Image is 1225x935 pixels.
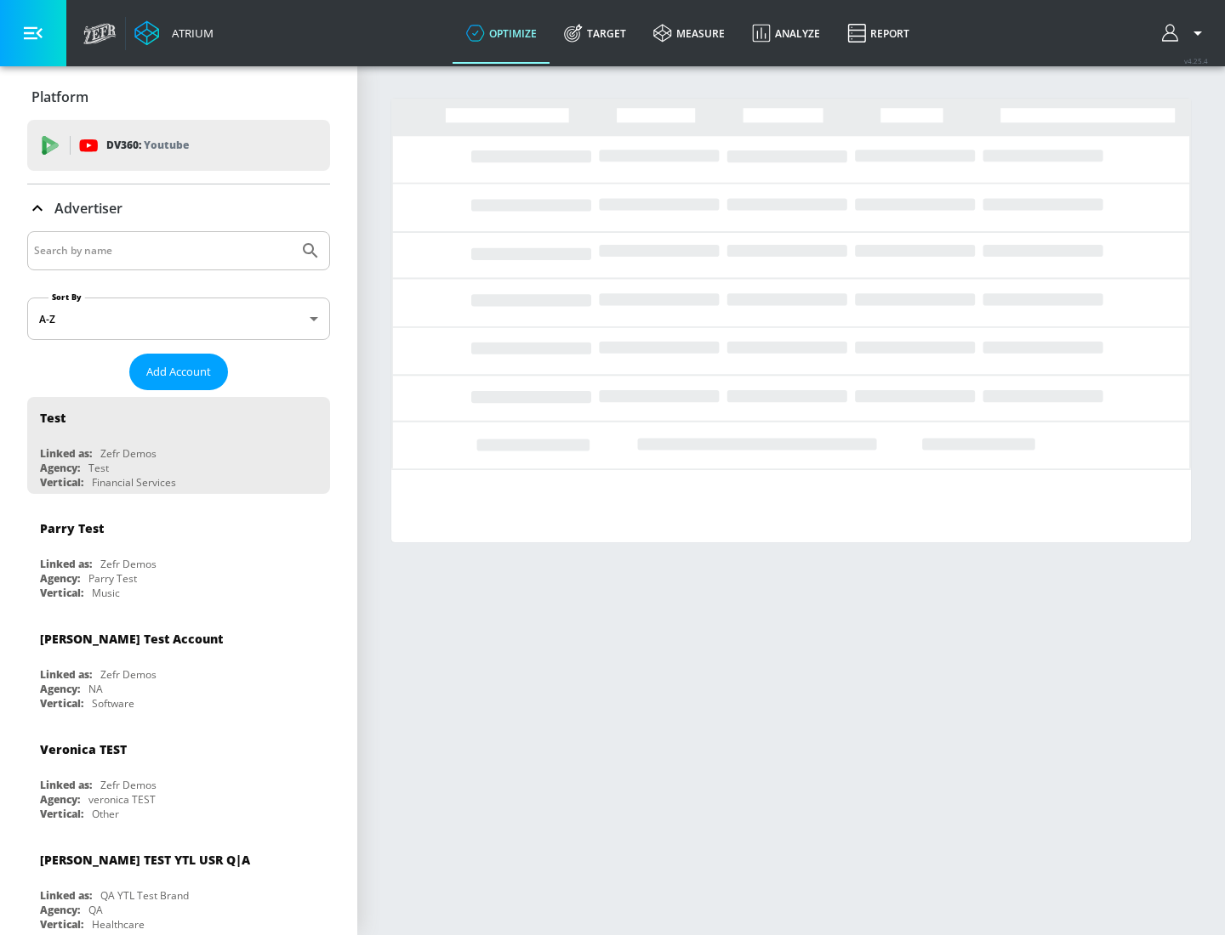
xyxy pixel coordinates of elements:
[40,903,80,917] div: Agency:
[27,120,330,171] div: DV360: Youtube
[40,446,92,461] div: Linked as:
[92,475,176,490] div: Financial Services
[27,73,330,121] div: Platform
[1184,56,1208,65] span: v 4.25.4
[40,852,250,868] div: [PERSON_NAME] TEST YTL USR Q|A
[100,888,189,903] div: QA YTL Test Brand
[48,292,85,303] label: Sort By
[92,807,119,821] div: Other
[146,362,211,382] span: Add Account
[27,618,330,715] div: [PERSON_NAME] Test AccountLinked as:Zefr DemosAgency:NAVertical:Software
[40,888,92,903] div: Linked as:
[27,728,330,825] div: Veronica TESTLinked as:Zefr DemosAgency:veronica TESTVertical:Other
[88,903,103,917] div: QA
[40,461,80,475] div: Agency:
[40,410,66,426] div: Test
[31,88,88,106] p: Platform
[100,557,157,571] div: Zefr Demos
[27,297,330,340] div: A-Z
[40,778,92,792] div: Linked as:
[40,807,83,821] div: Vertical:
[106,136,189,155] p: DV360:
[100,778,157,792] div: Zefr Demos
[40,631,223,647] div: [PERSON_NAME] Test Account
[27,397,330,494] div: TestLinked as:Zefr DemosAgency:TestVertical:Financial Services
[40,917,83,932] div: Vertical:
[165,25,214,41] div: Atrium
[40,586,83,600] div: Vertical:
[40,571,80,586] div: Agency:
[40,792,80,807] div: Agency:
[54,199,122,218] p: Advertiser
[100,667,157,682] div: Zefr Demos
[40,741,127,757] div: Veronica TEST
[27,507,330,604] div: Parry TestLinked as:Zefr DemosAgency:Parry TestVertical:Music
[88,792,156,807] div: veronica TEST
[100,446,157,461] div: Zefr Demos
[40,696,83,711] div: Vertical:
[92,917,145,932] div: Healthcare
[40,557,92,571] div: Linked as:
[27,184,330,232] div: Advertiser
[40,520,104,536] div: Parry Test
[550,3,640,64] a: Target
[134,20,214,46] a: Atrium
[92,586,120,600] div: Music
[129,354,228,390] button: Add Account
[34,240,292,262] input: Search by name
[40,667,92,682] div: Linked as:
[88,461,109,475] div: Test
[88,682,103,696] div: NA
[40,475,83,490] div: Vertical:
[453,3,550,64] a: optimize
[92,696,134,711] div: Software
[40,682,80,696] div: Agency:
[640,3,738,64] a: measure
[738,3,834,64] a: Analyze
[144,136,189,154] p: Youtube
[834,3,923,64] a: Report
[88,571,137,586] div: Parry Test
